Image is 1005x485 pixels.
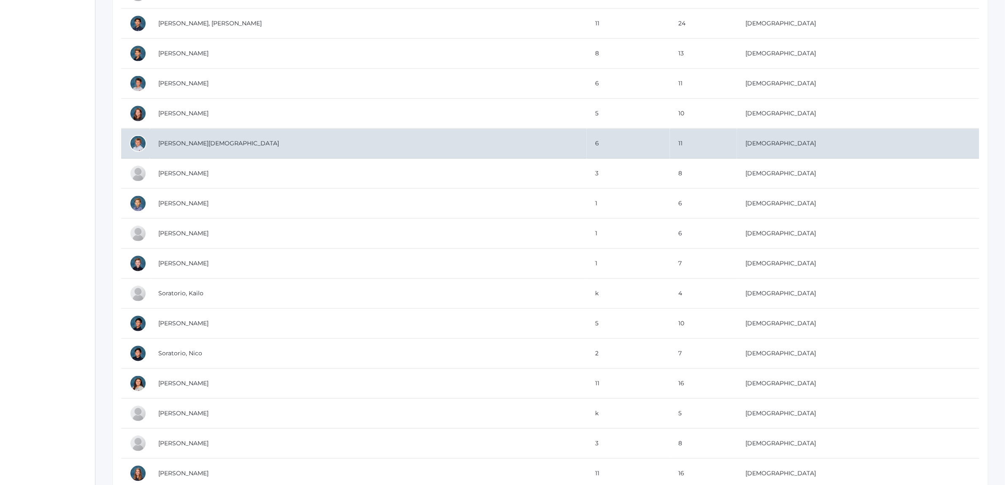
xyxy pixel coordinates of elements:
td: [PERSON_NAME] [150,428,587,458]
td: [DEMOGRAPHIC_DATA] [737,8,979,38]
td: [PERSON_NAME] [150,158,587,188]
td: 6 [670,218,737,248]
td: 11 [670,68,737,98]
td: [PERSON_NAME] [150,398,587,428]
div: Ayla Smith [130,105,146,122]
td: [DEMOGRAPHIC_DATA] [737,218,979,248]
td: 2 [587,338,670,368]
td: 4 [670,278,737,308]
td: 6 [670,188,737,218]
td: 1 [587,188,670,218]
td: 3 [587,428,670,458]
td: [DEMOGRAPHIC_DATA] [737,248,979,278]
td: 11 [587,8,670,38]
td: 8 [670,428,737,458]
td: [DEMOGRAPHIC_DATA] [737,158,979,188]
td: [PERSON_NAME][DEMOGRAPHIC_DATA] [150,128,587,158]
td: [DEMOGRAPHIC_DATA] [737,368,979,398]
div: Nico Soratorio [130,345,146,362]
td: [PERSON_NAME], [PERSON_NAME] [150,8,587,38]
td: [DEMOGRAPHIC_DATA] [737,38,979,68]
td: [PERSON_NAME] [150,218,587,248]
td: 7 [670,248,737,278]
td: [DEMOGRAPHIC_DATA] [737,68,979,98]
td: [PERSON_NAME] [150,368,587,398]
td: [PERSON_NAME] [150,188,587,218]
td: 1 [587,218,670,248]
td: 10 [670,98,737,128]
td: [PERSON_NAME] [150,68,587,98]
div: Sophia Spandrio [130,375,146,392]
td: 13 [670,38,737,68]
div: Oliver Smith [130,225,146,242]
td: [DEMOGRAPHIC_DATA] [737,428,979,458]
td: [PERSON_NAME] [150,308,587,338]
div: Sadie Sponseller [130,435,146,452]
td: [DEMOGRAPHIC_DATA] [737,188,979,218]
td: 10 [670,308,737,338]
div: Joel Smith [130,165,146,182]
td: 3 [587,158,670,188]
td: 6 [587,128,670,158]
td: Soratorio, Nico [150,338,587,368]
td: [PERSON_NAME] [150,98,587,128]
td: 6 [587,68,670,98]
td: Soratorio, Kailo [150,278,587,308]
div: Kailo Soratorio [130,285,146,302]
td: 7 [670,338,737,368]
td: [PERSON_NAME] [150,38,587,68]
td: [DEMOGRAPHIC_DATA] [737,338,979,368]
div: Christian Smith [130,135,146,152]
td: 24 [670,8,737,38]
div: Hadley Sponseller [130,405,146,422]
td: [DEMOGRAPHIC_DATA] [737,128,979,158]
td: k [587,398,670,428]
td: 5 [670,398,737,428]
td: 5 [587,308,670,338]
td: [DEMOGRAPHIC_DATA] [737,308,979,338]
div: Matteo Soratorio [130,315,146,332]
td: [DEMOGRAPHIC_DATA] [737,278,979,308]
td: 8 [670,158,737,188]
td: 5 [587,98,670,128]
div: Jesse Simpson [130,75,146,92]
td: 8 [587,38,670,68]
td: k [587,278,670,308]
td: 16 [670,368,737,398]
div: Theodore Smith [130,255,146,272]
td: [DEMOGRAPHIC_DATA] [737,398,979,428]
div: Asa Simpson [130,45,146,62]
td: 11 [587,368,670,398]
div: Noah Smith [130,195,146,212]
td: 1 [587,248,670,278]
td: 11 [670,128,737,158]
div: Laini Sutherland [130,465,146,482]
td: [DEMOGRAPHIC_DATA] [737,98,979,128]
div: Julian Simeon Morales [130,15,146,32]
td: [PERSON_NAME] [150,248,587,278]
